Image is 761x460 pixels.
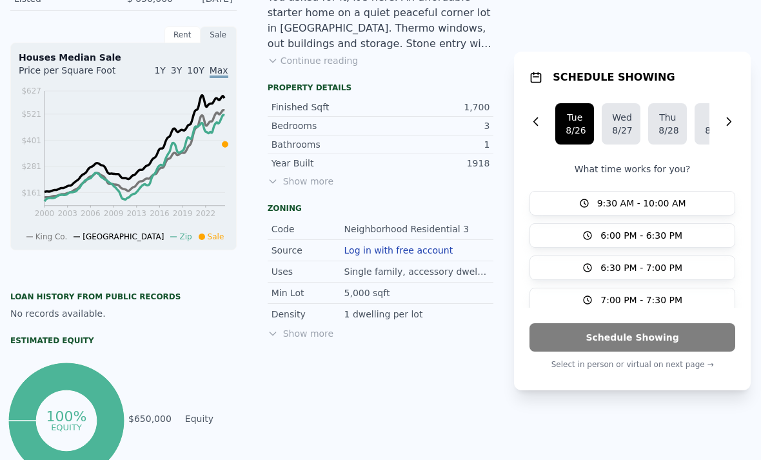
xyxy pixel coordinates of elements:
[705,111,723,124] div: Fri
[658,124,677,137] div: 8/28
[51,422,82,432] tspan: equity
[46,408,87,425] tspan: 100%
[648,103,687,145] button: Thu8/28
[272,286,344,299] div: Min Lot
[154,65,165,75] span: 1Y
[150,209,170,218] tspan: 2016
[597,197,686,210] span: 9:30 AM - 10:00 AM
[83,232,164,241] span: [GEOGRAPHIC_DATA]
[529,288,735,312] button: 7:00 PM - 7:30 PM
[268,327,494,340] div: Show more
[35,209,55,218] tspan: 2000
[201,26,237,43] div: Sale
[126,209,146,218] tspan: 2013
[566,111,584,124] div: Tue
[187,65,204,75] span: 10Y
[344,286,393,299] div: 5,000 sqft
[272,119,380,132] div: Bedrooms
[21,136,41,145] tspan: $401
[19,64,123,85] div: Price per Square Foot
[208,232,224,241] span: Sale
[695,103,733,145] button: Fri8/29
[272,157,380,170] div: Year Built
[10,307,237,320] div: No records available.
[164,26,201,43] div: Rent
[268,54,359,67] button: Continue reading
[344,308,426,321] div: 1 dwelling per lot
[179,232,192,241] span: Zip
[555,103,594,145] button: Tue8/26
[210,65,228,78] span: Max
[183,412,241,426] td: Equity
[21,162,41,171] tspan: $281
[272,138,380,151] div: Bathrooms
[10,335,237,346] div: Estimated Equity
[344,265,490,278] div: Single family, accessory dwellings.
[380,157,489,170] div: 1918
[529,223,735,248] button: 6:00 PM - 6:30 PM
[81,209,101,218] tspan: 2006
[173,209,193,218] tspan: 2019
[600,261,682,274] span: 6:30 PM - 7:00 PM
[380,138,489,151] div: 1
[553,70,675,85] h1: SCHEDULE SHOWING
[21,86,41,95] tspan: $627
[529,323,735,352] button: Schedule Showing
[57,209,77,218] tspan: 2003
[272,244,344,257] div: Source
[10,292,237,302] div: Loan history from public records
[602,103,640,145] button: Wed8/27
[612,124,630,137] div: 8/27
[529,163,735,175] p: What time works for you?
[268,175,494,188] span: Show more
[344,223,472,235] div: Neighborhood Residential 3
[705,124,723,137] div: 8/29
[272,265,344,278] div: Uses
[35,232,68,241] span: King Co.
[529,357,735,372] p: Select in person or virtual on next page →
[566,124,584,137] div: 8/26
[268,83,494,93] div: Property details
[380,119,489,132] div: 3
[268,203,494,214] div: Zoning
[600,229,682,242] span: 6:00 PM - 6:30 PM
[21,110,41,119] tspan: $521
[529,191,735,215] button: 9:30 AM - 10:00 AM
[529,255,735,280] button: 6:30 PM - 7:00 PM
[272,101,380,114] div: Finished Sqft
[21,188,41,197] tspan: $161
[272,223,344,235] div: Code
[196,209,216,218] tspan: 2022
[380,101,489,114] div: 1,700
[658,111,677,124] div: Thu
[171,65,182,75] span: 3Y
[600,294,682,306] span: 7:00 PM - 7:30 PM
[128,412,172,426] td: $650,000
[272,308,344,321] div: Density
[612,111,630,124] div: Wed
[344,245,453,255] button: Log in with free account
[104,209,124,218] tspan: 2009
[19,51,228,64] div: Houses Median Sale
